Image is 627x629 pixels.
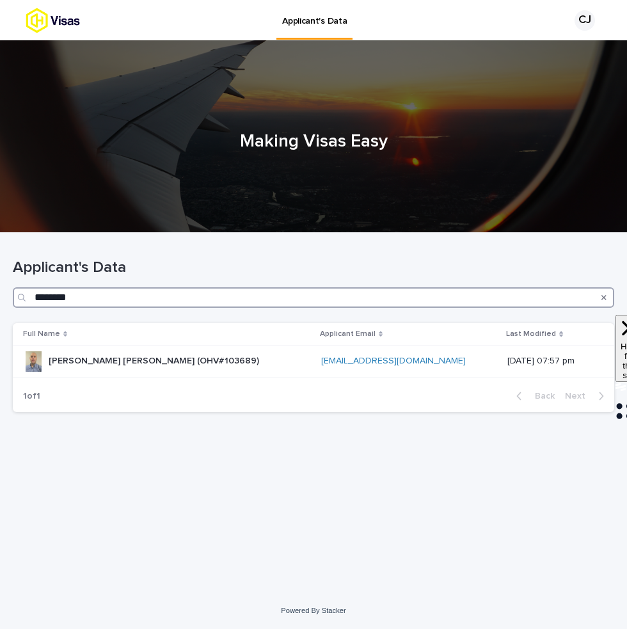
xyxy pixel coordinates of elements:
[13,131,614,153] h1: Making Visas Easy
[281,607,345,614] a: Powered By Stacker
[321,356,466,365] a: [EMAIL_ADDRESS][DOMAIN_NAME]
[26,8,125,33] img: tx8HrbJQv2PFQx4TXEq5
[13,381,51,412] p: 1 of 1
[13,259,614,277] h1: Applicant's Data
[49,353,262,367] p: [PERSON_NAME] [PERSON_NAME] (OHV#103689)
[506,390,560,402] button: Back
[506,327,556,341] p: Last Modified
[320,327,376,341] p: Applicant Email
[13,287,614,308] input: Search
[527,392,555,401] span: Back
[575,10,595,31] div: CJ
[565,392,593,401] span: Next
[13,346,614,378] tr: [PERSON_NAME] [PERSON_NAME] (OHV#103689)[PERSON_NAME] [PERSON_NAME] (OHV#103689) [EMAIL_ADDRESS][...
[507,356,594,367] p: [DATE] 07:57 pm
[560,390,614,402] button: Next
[23,327,60,341] p: Full Name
